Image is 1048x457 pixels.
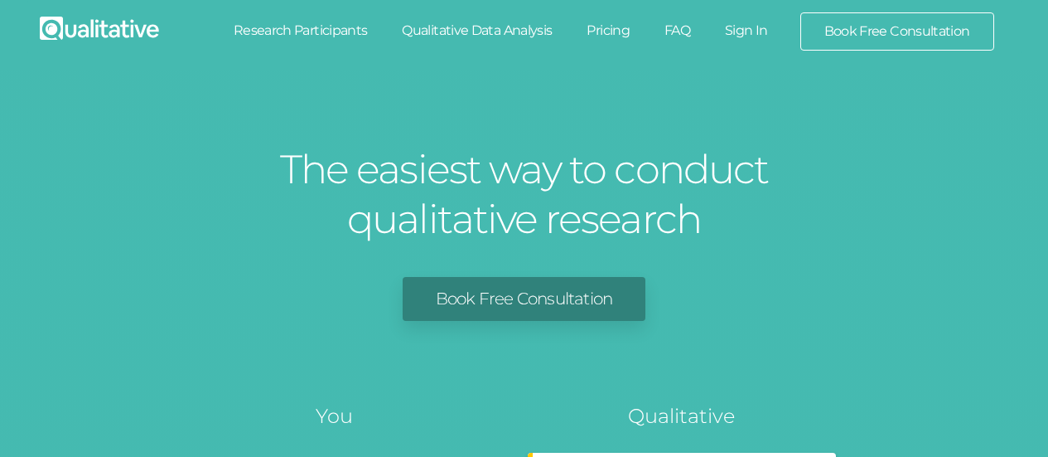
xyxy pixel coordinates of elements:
[316,404,353,428] tspan: You
[216,12,385,49] a: Research Participants
[569,12,647,49] a: Pricing
[628,404,735,428] tspan: Qualitative
[801,13,993,50] a: Book Free Consultation
[708,12,785,49] a: Sign In
[403,277,645,321] a: Book Free Consultation
[647,12,708,49] a: FAQ
[276,144,773,244] h1: The easiest way to conduct qualitative research
[40,17,159,40] img: Qualitative
[384,12,569,49] a: Qualitative Data Analysis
